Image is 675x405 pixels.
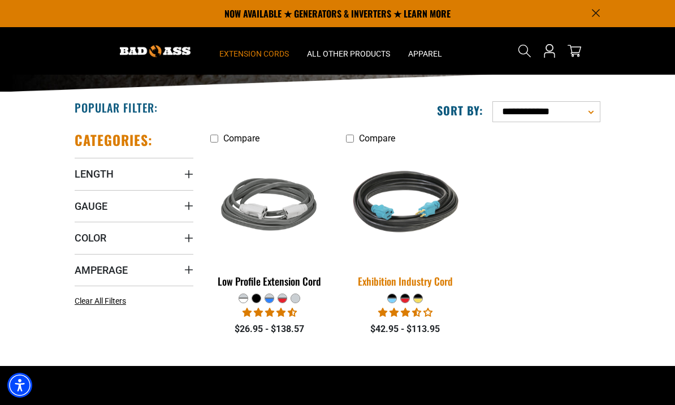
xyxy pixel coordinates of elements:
[75,158,193,189] summary: Length
[540,27,559,75] a: Open this option
[75,222,193,253] summary: Color
[399,27,451,75] summary: Apparel
[210,149,329,293] a: grey & white Low Profile Extension Cord
[516,42,534,60] summary: Search
[120,45,191,57] img: Bad Ass Extension Cords
[75,100,158,115] h2: Popular Filter:
[209,151,331,261] img: grey & white
[75,167,114,180] span: Length
[337,145,473,267] img: black teal
[408,49,442,59] span: Apparel
[437,103,483,118] label: Sort by:
[75,295,131,307] a: Clear All Filters
[75,296,126,305] span: Clear All Filters
[243,307,297,318] span: 4.50 stars
[565,44,583,58] a: cart
[210,322,329,336] div: $26.95 - $138.57
[346,322,465,336] div: $42.95 - $113.95
[346,149,465,293] a: black teal Exhibition Industry Cord
[75,131,153,149] h2: Categories:
[210,27,298,75] summary: Extension Cords
[378,307,432,318] span: 3.67 stars
[75,264,128,277] span: Amperage
[219,49,289,59] span: Extension Cords
[7,373,32,398] div: Accessibility Menu
[359,133,395,144] span: Compare
[75,200,107,213] span: Gauge
[307,49,390,59] span: All Other Products
[75,254,193,286] summary: Amperage
[298,27,399,75] summary: All Other Products
[210,276,329,286] div: Low Profile Extension Cord
[223,133,259,144] span: Compare
[75,190,193,222] summary: Gauge
[75,231,106,244] span: Color
[346,276,465,286] div: Exhibition Industry Cord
